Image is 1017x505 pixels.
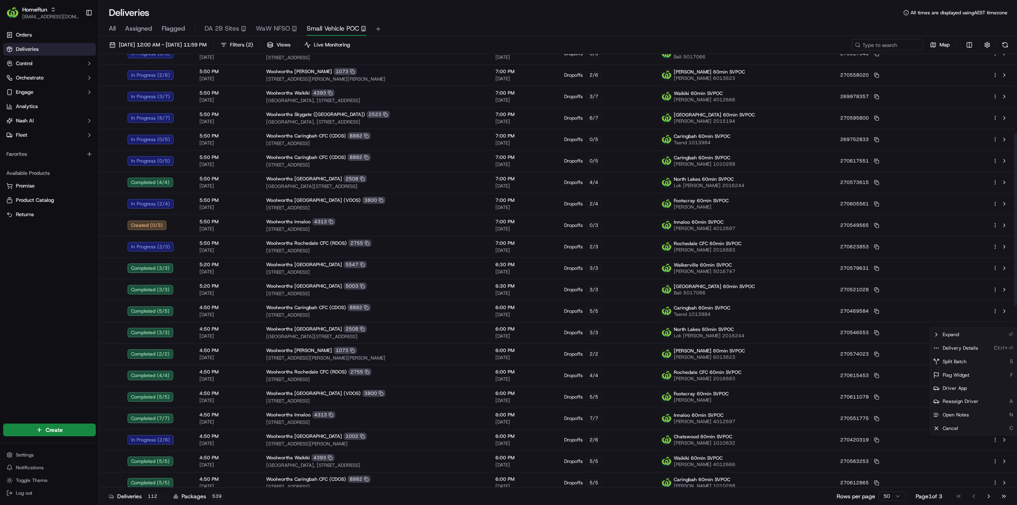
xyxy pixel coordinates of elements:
[943,398,978,404] span: Reassign Driver
[1009,411,1013,418] span: N
[943,425,958,431] span: Cancel
[943,331,959,338] span: Expand
[943,385,967,391] span: Driver App
[1009,425,1013,432] span: C
[943,358,967,365] span: Split Batch
[1010,358,1013,365] span: S
[943,412,969,418] span: Open Notes
[943,372,969,378] span: Flag Widget
[1010,371,1013,379] span: F
[1009,398,1013,405] span: A
[994,344,1013,352] span: Ctrl+⏎
[943,345,978,351] span: Delivery Details
[1009,331,1013,338] span: ⏎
